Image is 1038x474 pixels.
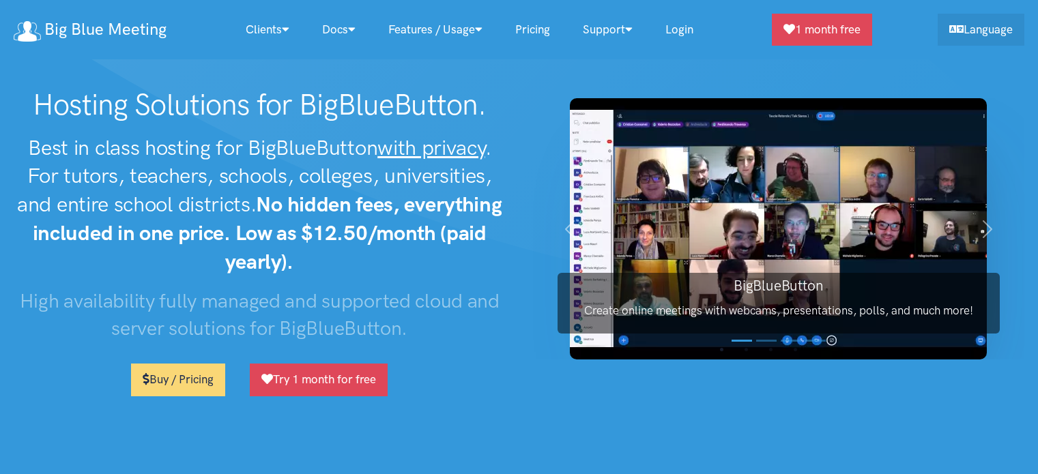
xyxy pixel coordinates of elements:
[938,14,1024,46] a: Language
[772,14,872,46] a: 1 month free
[558,301,1000,320] p: Create online meetings with webcams, presentations, polls, and much more!
[499,15,566,44] a: Pricing
[131,364,225,396] a: Buy / Pricing
[566,15,649,44] a: Support
[649,15,710,44] a: Login
[250,364,388,396] a: Try 1 month for free
[570,98,987,359] img: BigBlueButton screenshot
[14,15,167,44] a: Big Blue Meeting
[14,287,506,342] h3: High availability fully managed and supported cloud and server solutions for BigBlueButton.
[33,192,502,274] strong: No hidden fees, everything included in one price. Low as $12.50/month (paid yearly).
[14,21,41,42] img: logo
[14,134,506,276] h2: Best in class hosting for BigBlueButton . For tutors, teachers, schools, colleges, universities, ...
[372,15,499,44] a: Features / Usage
[14,87,506,123] h1: Hosting Solutions for BigBlueButton.
[229,15,306,44] a: Clients
[558,276,1000,295] h3: BigBlueButton
[377,135,485,160] u: with privacy
[306,15,372,44] a: Docs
